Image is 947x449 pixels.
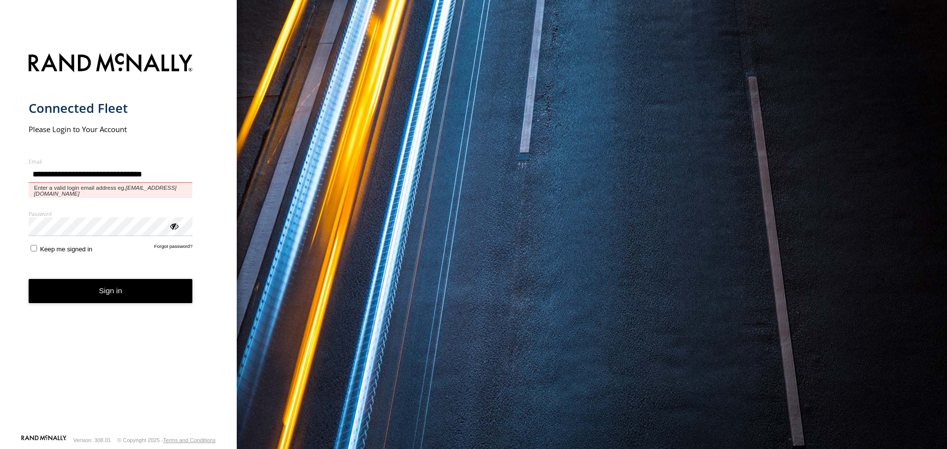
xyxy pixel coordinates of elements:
div: © Copyright 2025 - [117,437,216,443]
a: Visit our Website [21,435,67,445]
em: [EMAIL_ADDRESS][DOMAIN_NAME] [34,185,177,197]
label: Password [29,210,193,217]
input: Keep me signed in [31,245,37,251]
span: Keep me signed in [40,245,92,253]
label: Email [29,158,193,165]
form: main [29,47,209,434]
a: Terms and Conditions [163,437,216,443]
h2: Please Login to Your Account [29,124,193,134]
span: Enter a valid login email address eg. [29,183,193,198]
div: ViewPassword [169,221,179,231]
button: Sign in [29,279,193,303]
img: Rand McNally [29,51,193,76]
h1: Connected Fleet [29,100,193,116]
a: Forgot password? [154,243,193,253]
div: Version: 308.01 [73,437,111,443]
